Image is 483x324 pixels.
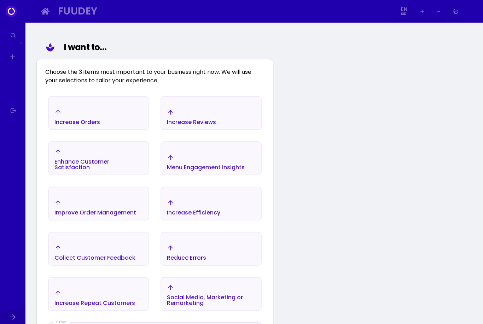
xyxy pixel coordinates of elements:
[48,277,149,311] button: Increase Repeat Customers
[37,59,273,85] div: Choose the 3 items most important to your business right now. We will use your selections to tail...
[54,119,100,125] div: Increase Orders
[58,7,387,15] div: Fuudey
[167,210,220,216] div: Increase Efficiency
[48,187,149,220] button: Improve Order Management
[54,159,143,170] div: Enhance Customer Satisfaction
[48,141,149,175] button: Enhance Customer Satisfaction
[161,141,262,175] button: Menu Engagement Insights
[48,96,149,130] button: Increase Orders
[54,255,135,261] div: Collect Customer Feedback
[161,277,262,311] button: Social Media, Marketing or Remarketing
[465,6,476,17] img: Image
[161,187,262,220] button: Increase Efficiency
[48,232,149,266] button: Collect Customer Feedback
[55,4,394,19] button: Fuudey
[54,300,135,306] div: Increase Repeat Customers
[161,232,262,266] button: Reduce Errors
[167,119,216,125] div: Increase Reviews
[167,255,206,261] div: Reduce Errors
[64,41,261,54] div: I want to...
[54,210,136,216] div: Improve Order Management
[161,96,262,130] button: Increase Reviews
[167,165,245,170] div: Menu Engagement Insights
[167,295,255,306] div: Social Media, Marketing or Remarketing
